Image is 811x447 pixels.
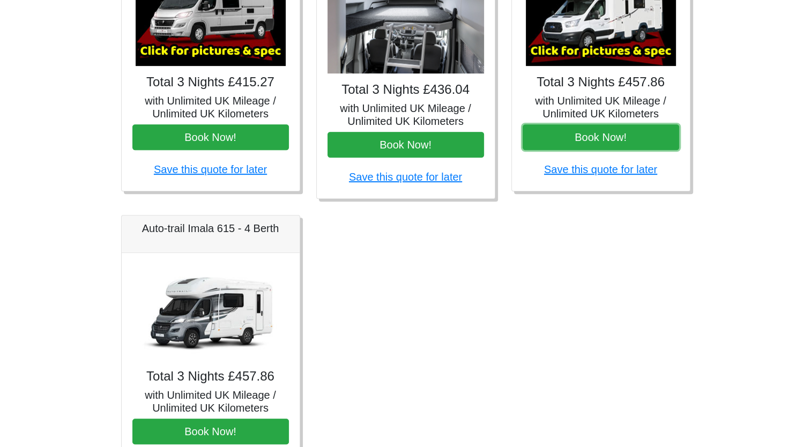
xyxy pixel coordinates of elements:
[132,94,289,120] h5: with Unlimited UK Mileage / Unlimited UK Kilometers
[328,102,484,128] h5: with Unlimited UK Mileage / Unlimited UK Kilometers
[132,369,289,384] h4: Total 3 Nights £457.86
[523,124,679,150] button: Book Now!
[132,124,289,150] button: Book Now!
[523,94,679,120] h5: with Unlimited UK Mileage / Unlimited UK Kilometers
[544,163,657,175] a: Save this quote for later
[132,74,289,90] h4: Total 3 Nights £415.27
[136,264,286,360] img: Auto-trail Imala 615 - 4 Berth
[132,419,289,444] button: Book Now!
[132,389,289,414] h5: with Unlimited UK Mileage / Unlimited UK Kilometers
[132,222,289,235] h5: Auto-trail Imala 615 - 4 Berth
[328,132,484,158] button: Book Now!
[349,171,462,183] a: Save this quote for later
[154,163,267,175] a: Save this quote for later
[523,74,679,90] h4: Total 3 Nights £457.86
[328,82,484,98] h4: Total 3 Nights £436.04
